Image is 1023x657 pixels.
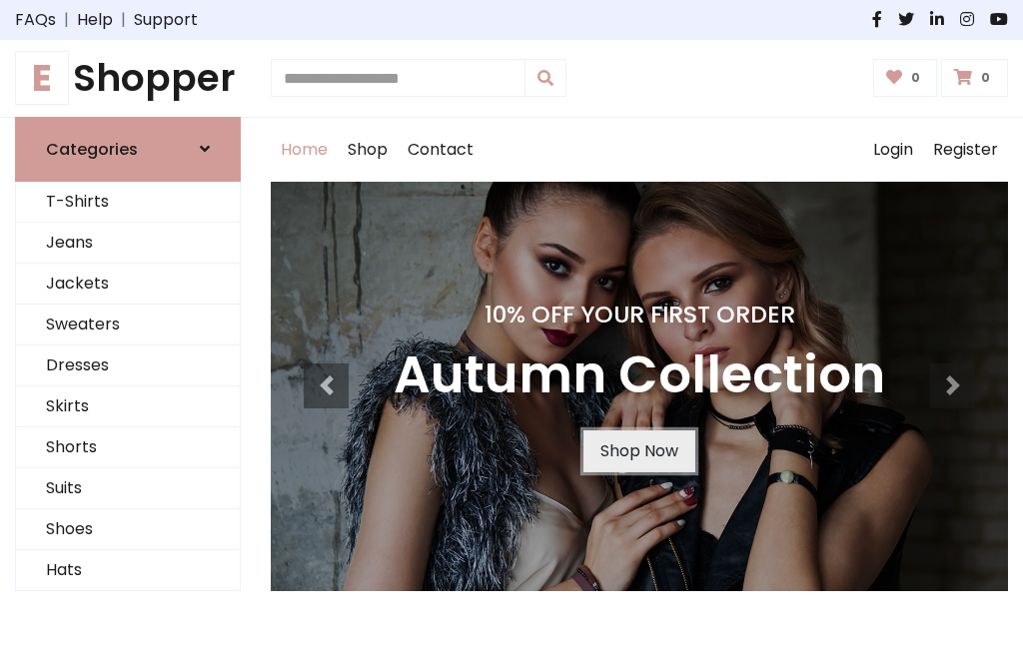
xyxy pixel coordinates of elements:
[394,344,885,406] h3: Autumn Collection
[16,427,240,468] a: Shorts
[863,118,923,182] a: Login
[906,69,925,87] span: 0
[873,59,938,97] a: 0
[77,8,113,32] a: Help
[15,117,241,182] a: Categories
[16,305,240,345] a: Sweaters
[338,118,398,182] a: Shop
[15,8,56,32] a: FAQs
[398,118,484,182] a: Contact
[16,264,240,305] a: Jackets
[16,509,240,550] a: Shoes
[16,182,240,223] a: T-Shirts
[923,118,1008,182] a: Register
[56,8,77,32] span: |
[15,56,241,101] h1: Shopper
[15,56,241,101] a: EShopper
[113,8,134,32] span: |
[16,223,240,264] a: Jeans
[976,69,995,87] span: 0
[134,8,198,32] a: Support
[16,550,240,591] a: Hats
[583,430,695,472] a: Shop Now
[16,345,240,386] a: Dresses
[46,140,138,159] h6: Categories
[16,386,240,427] a: Skirts
[394,301,885,328] h4: 10% Off Your First Order
[16,468,240,509] a: Suits
[271,118,338,182] a: Home
[15,51,69,105] span: E
[941,59,1008,97] a: 0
